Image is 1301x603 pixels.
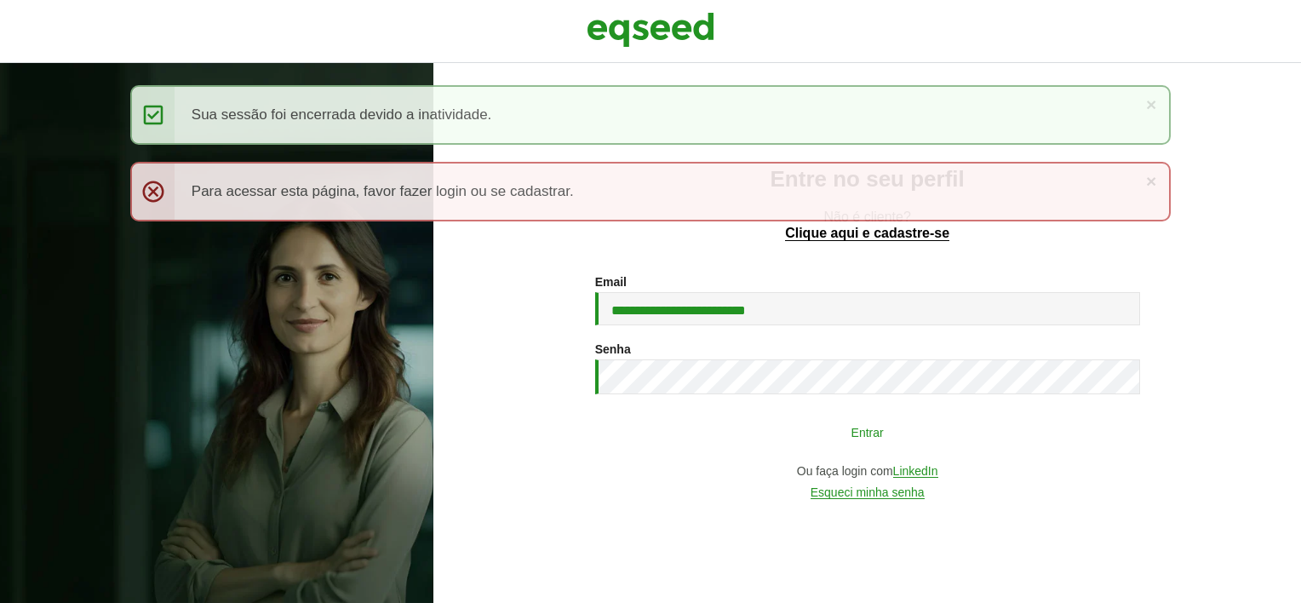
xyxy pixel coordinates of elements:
a: × [1146,95,1156,113]
a: Esqueci minha senha [811,486,925,499]
button: Entrar [646,416,1089,448]
img: EqSeed Logo [587,9,714,51]
a: LinkedIn [893,465,938,478]
label: Senha [595,343,631,355]
div: Para acessar esta página, favor fazer login ou se cadastrar. [130,162,1171,221]
a: × [1146,172,1156,190]
div: Ou faça login com [595,465,1140,478]
div: Sua sessão foi encerrada devido a inatividade. [130,85,1171,145]
label: Email [595,276,627,288]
